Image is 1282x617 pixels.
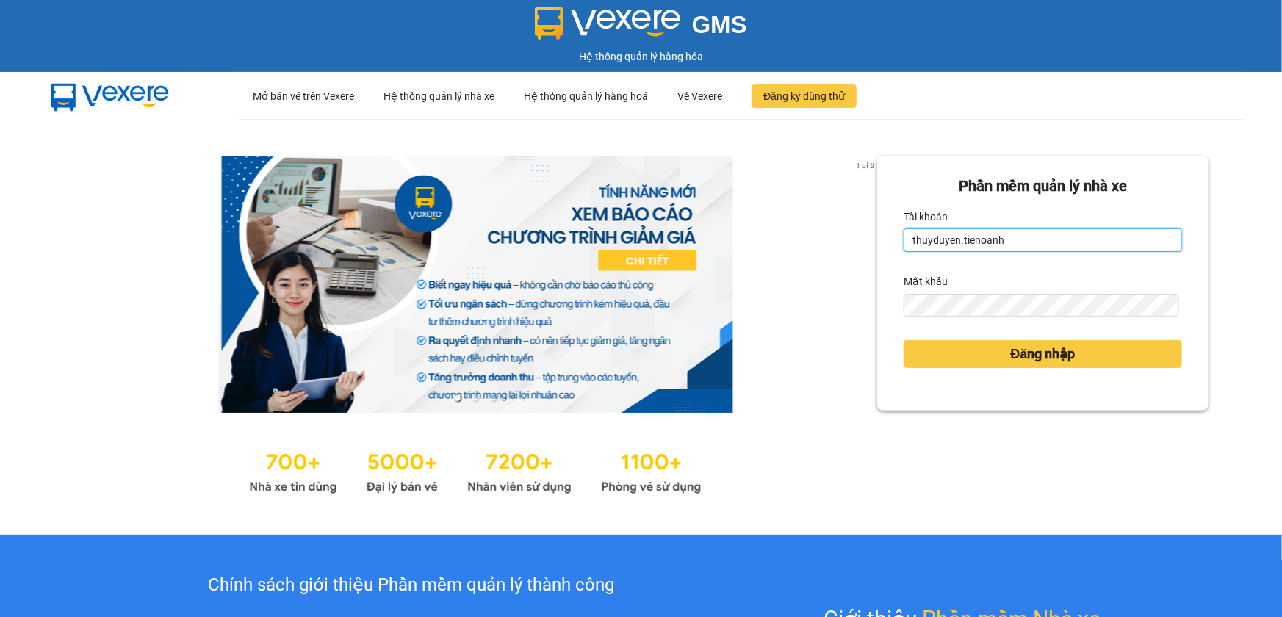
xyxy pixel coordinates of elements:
button: Đăng nhập [904,340,1182,368]
div: Hệ thống quản lý hàng hóa [4,48,1278,65]
img: mbUUG5Q.png [37,72,184,120]
button: previous slide / item [73,156,94,413]
span: GMS [692,11,747,38]
input: Tài khoản [904,228,1182,252]
div: Chính sách giới thiệu Phần mềm quản lý thành công [90,571,732,599]
div: Mở bán vé trên Vexere [253,73,354,120]
p: 1 of 3 [851,156,877,175]
li: slide item 1 [455,395,461,401]
a: GMS [535,22,747,34]
button: Đăng ký dùng thử [752,84,857,108]
div: Về Vexere [677,73,722,120]
span: Đăng ký dùng thử [763,88,845,104]
label: Mật khẩu [904,270,948,293]
span: Đăng nhập [1011,344,1076,364]
div: Hệ thống quản lý nhà xe [383,73,494,120]
label: Tài khoản [904,205,948,228]
button: next slide / item [857,156,877,413]
li: slide item 2 [472,395,478,401]
input: Mật khẩu [904,294,1178,317]
div: Phần mềm quản lý nhà xe [904,175,1182,198]
div: Hệ thống quản lý hàng hoá [524,73,648,120]
img: Statistics.png [249,442,702,498]
img: logo 2 [535,7,680,40]
li: slide item 3 [490,395,496,401]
